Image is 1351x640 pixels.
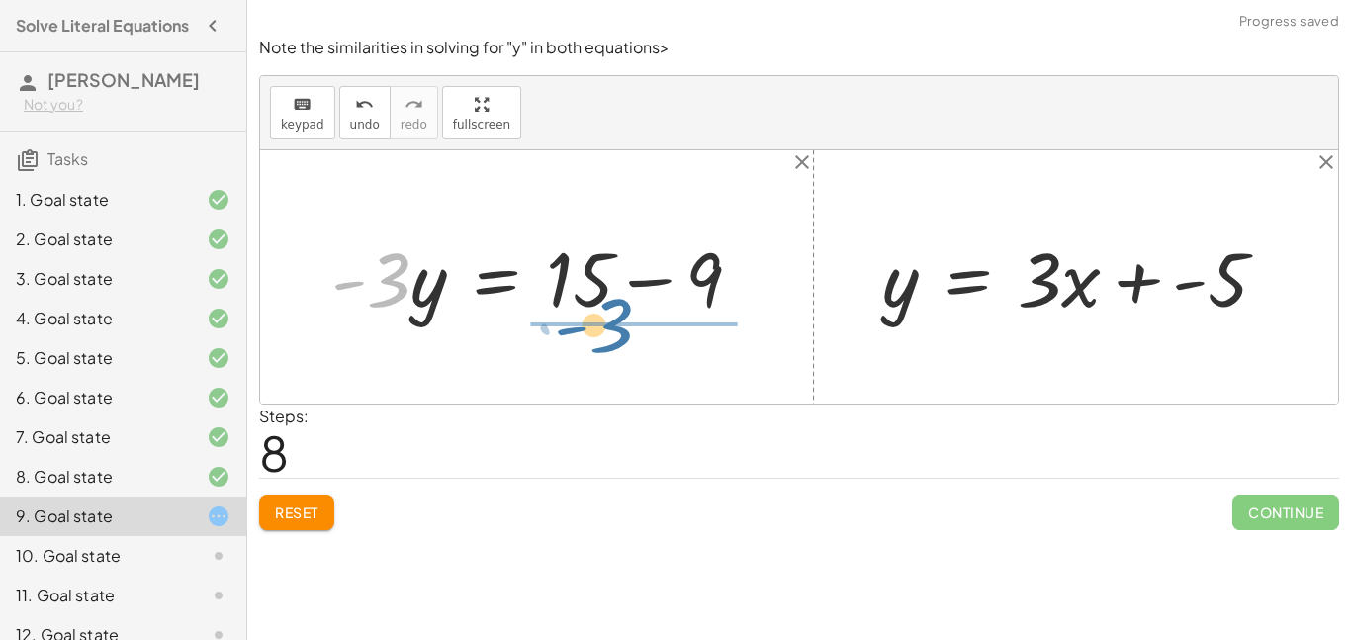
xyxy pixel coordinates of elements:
[207,425,230,449] i: Task finished and correct.
[350,118,380,132] span: undo
[790,150,814,174] i: close
[1239,12,1339,32] span: Progress saved
[16,14,189,38] h4: Solve Literal Equations
[259,422,289,483] span: 8
[259,406,309,426] label: Steps:
[275,503,318,521] span: Reset
[16,584,175,607] div: 11. Goal state
[47,148,88,169] span: Tasks
[281,118,324,132] span: keypad
[16,188,175,212] div: 1. Goal state
[207,584,230,607] i: Task not started.
[207,386,230,410] i: Task finished and correct.
[390,86,438,139] button: redoredo
[16,228,175,251] div: 2. Goal state
[47,68,200,91] span: [PERSON_NAME]
[405,93,423,117] i: redo
[16,267,175,291] div: 3. Goal state
[1314,150,1338,174] i: close
[207,504,230,528] i: Task started.
[401,118,427,132] span: redo
[24,95,230,115] div: Not you?
[453,118,510,132] span: fullscreen
[16,346,175,370] div: 5. Goal state
[207,544,230,568] i: Task not started.
[16,307,175,330] div: 4. Goal state
[207,465,230,489] i: Task finished and correct.
[16,504,175,528] div: 9. Goal state
[207,307,230,330] i: Task finished and correct.
[16,386,175,410] div: 6. Goal state
[16,544,175,568] div: 10. Goal state
[16,465,175,489] div: 8. Goal state
[339,86,391,139] button: undoundo
[442,86,521,139] button: fullscreen
[1314,150,1338,181] button: close
[207,346,230,370] i: Task finished and correct.
[16,425,175,449] div: 7. Goal state
[207,267,230,291] i: Task finished and correct.
[207,188,230,212] i: Task finished and correct.
[259,495,334,530] button: Reset
[259,37,1339,59] p: Note the similarities in solving for "y" in both equations>
[270,86,335,139] button: keyboardkeypad
[207,228,230,251] i: Task finished and correct.
[790,150,814,181] button: close
[355,93,374,117] i: undo
[293,93,312,117] i: keyboard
